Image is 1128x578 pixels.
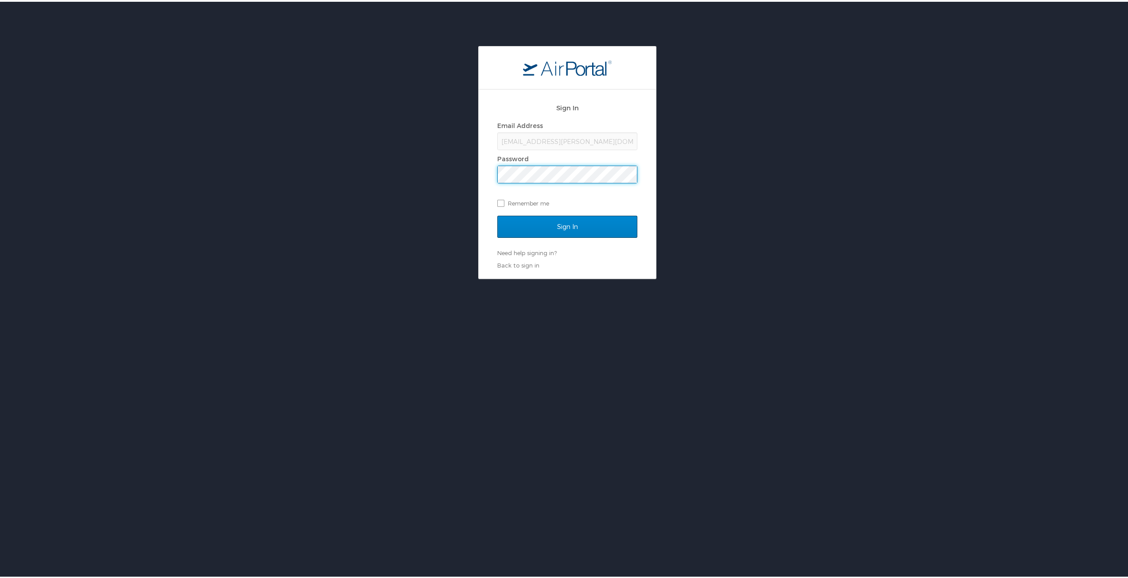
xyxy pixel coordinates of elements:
[497,248,557,255] a: Need help signing in?
[497,214,637,236] input: Sign In
[497,153,529,161] label: Password
[497,101,637,111] h2: Sign In
[497,195,637,208] label: Remember me
[497,120,543,128] label: Email Address
[497,260,539,267] a: Back to sign in
[523,58,612,74] img: logo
